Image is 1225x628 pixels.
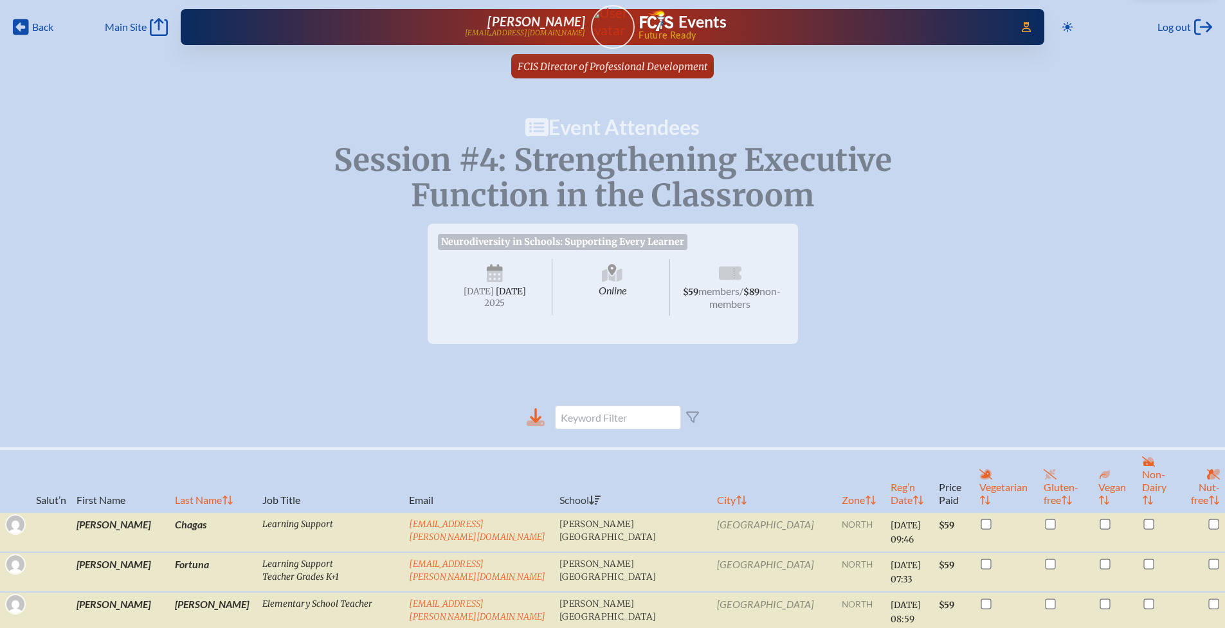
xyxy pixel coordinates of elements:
[465,29,586,37] p: [EMAIL_ADDRESS][DOMAIN_NAME]
[409,598,545,622] a: [EMAIL_ADDRESS][PERSON_NAME][DOMAIN_NAME]
[555,259,670,316] span: Online
[6,516,24,534] img: Gravatar
[554,512,712,552] td: [PERSON_NAME][GEOGRAPHIC_DATA]
[257,449,404,512] th: Job Title
[448,298,542,308] span: 2025
[678,14,727,30] h1: Events
[1183,449,1225,512] th: Nut-free
[31,449,71,512] th: Salut’n
[712,449,837,512] th: City
[939,600,954,611] span: $59
[71,449,170,512] th: First Name
[71,512,170,552] td: [PERSON_NAME]
[1137,449,1183,512] th: Non-Dairy
[1039,449,1094,512] th: Gluten-free
[698,285,740,297] span: members
[409,559,545,582] a: [EMAIL_ADDRESS][PERSON_NAME][DOMAIN_NAME]
[487,13,585,29] span: [PERSON_NAME]
[740,285,743,297] span: /
[518,60,707,73] span: FCIS Director of Professional Development
[1157,21,1191,33] span: Log out
[837,552,885,592] td: north
[170,512,257,552] td: Chagas
[640,10,673,31] img: Florida Council of Independent Schools
[105,18,168,36] a: Main Site
[885,449,933,512] th: Reg’n Date
[939,560,954,571] span: $59
[6,595,24,613] img: Gravatar
[585,4,640,39] img: User Avatar
[513,54,712,78] a: FCIS Director of Professional Development
[683,287,698,298] span: $59
[438,234,688,249] span: Neurodiversity in Schools: Supporting Every Learner
[222,14,586,40] a: [PERSON_NAME][EMAIL_ADDRESS][DOMAIN_NAME]
[934,449,974,512] th: Price Paid
[712,552,837,592] td: [GEOGRAPHIC_DATA]
[743,287,759,298] span: $89
[32,21,53,33] span: Back
[591,5,635,49] a: User Avatar
[712,512,837,552] td: [GEOGRAPHIC_DATA]
[640,10,1004,40] div: FCIS Events — Future ready
[105,21,147,33] span: Main Site
[334,141,892,215] span: Session #4: Strengthening Executive Function in the Classroom
[71,552,170,592] td: [PERSON_NAME]
[527,408,545,427] div: Download to CSV
[974,449,1039,512] th: Vegetarian
[404,449,554,512] th: Email
[640,10,727,33] a: FCIS LogoEvents
[170,552,257,592] td: Fortuna
[639,31,1003,40] span: Future Ready
[891,520,921,545] span: [DATE] 09:46
[891,560,921,585] span: [DATE] 07:33
[1093,449,1137,512] th: Vegan
[939,520,954,531] span: $59
[555,406,681,429] input: Keyword Filter
[709,285,781,310] span: non-members
[170,449,257,512] th: Last Name
[409,519,545,543] a: [EMAIL_ADDRESS][PERSON_NAME][DOMAIN_NAME]
[496,286,526,297] span: [DATE]
[464,286,494,297] span: [DATE]
[837,512,885,552] td: north
[257,552,404,592] td: Learning Support Teacher Grades K+1
[257,512,404,552] td: Learning Support
[6,555,24,573] img: Gravatar
[837,449,885,512] th: Zone
[554,552,712,592] td: [PERSON_NAME][GEOGRAPHIC_DATA]
[891,600,921,625] span: [DATE] 08:59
